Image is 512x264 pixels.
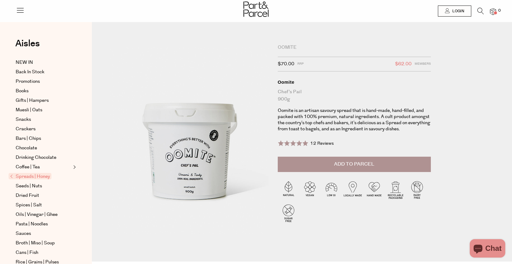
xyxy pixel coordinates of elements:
a: Back In Stock [16,68,71,76]
span: 0 [497,8,502,13]
img: Oomite [110,47,269,234]
a: Snacks [16,116,71,123]
a: Aisles [15,39,40,54]
span: Members [415,60,431,68]
span: Broth | Miso | Soup [16,239,55,247]
span: Drinking Chocolate [16,154,56,161]
span: Books [16,87,28,95]
div: Oomite [278,79,431,85]
inbox-online-store-chat: Shopify online store chat [468,239,507,259]
span: Seeds | Nuts [16,182,42,190]
span: Muesli | Oats [16,106,42,114]
a: Broth | Miso | Soup [16,239,71,247]
span: Snacks [16,116,31,123]
a: Coffee | Tea [16,163,71,171]
a: Seeds | Nuts [16,182,71,190]
img: P_P-ICONS-Live_Bec_V11_Low_Gi.svg [321,179,342,201]
span: 12 Reviews [310,140,334,147]
a: Spreads | Honey [10,173,71,180]
span: Bars | Chips [16,135,41,142]
span: Chocolate [16,144,37,152]
span: Spreads | Honey [9,173,51,179]
button: Add to Parcel [278,157,431,172]
img: P_P-ICONS-Live_Bec_V11_Locally_Made_2.svg [342,179,363,201]
span: Promotions [16,78,40,85]
a: Pasta | Noodles [16,220,71,228]
img: P_P-ICONS-Live_Bec_V11_Vegan.svg [299,179,321,201]
img: P_P-ICONS-Live_Bec_V11_Recyclable_Packaging.svg [385,179,406,201]
span: Aisles [15,37,40,50]
img: P_P-ICONS-Live_Bec_V11_Handmade.svg [363,179,385,201]
span: Coffee | Tea [16,163,40,171]
a: Drinking Chocolate [16,154,71,161]
span: $62.00 [395,60,412,68]
a: Sauces [16,230,71,237]
img: P_P-ICONS-Live_Bec_V11_Dairy_Free.svg [406,179,428,201]
img: Part&Parcel [243,2,269,17]
span: Dried Fruit [16,192,39,199]
a: Login [438,6,471,17]
div: Chef's Pail 900g [278,88,431,103]
a: Bars | Chips [16,135,71,142]
p: Oomite is an artisan savoury spread that is hand-made, hand-filled, and packed with 100% premium,... [278,108,431,132]
span: NEW IN [16,59,33,66]
span: Pasta | Noodles [16,220,48,228]
a: Dried Fruit [16,192,71,199]
img: P_P-ICONS-Live_Bec_V11_Sugar_Free.svg [278,202,299,224]
span: Cans | Fish [16,249,38,256]
a: Gifts | Hampers [16,97,71,104]
span: RRP [297,60,304,68]
span: Spices | Salt [16,201,42,209]
div: Oomite [278,44,431,51]
span: Sauces [16,230,31,237]
a: Muesli | Oats [16,106,71,114]
span: Gifts | Hampers [16,97,49,104]
a: Spices | Salt [16,201,71,209]
a: NEW IN [16,59,71,66]
span: Oils | Vinegar | Ghee [16,211,58,218]
a: Oils | Vinegar | Ghee [16,211,71,218]
a: Promotions [16,78,71,85]
span: Add to Parcel [334,161,374,168]
span: Back In Stock [16,68,44,76]
a: Chocolate [16,144,71,152]
span: Crackers [16,125,36,133]
a: Cans | Fish [16,249,71,256]
img: P_P-ICONS-Live_Bec_V11_Natural.svg [278,179,299,201]
span: $70.00 [278,60,294,68]
span: Login [451,9,464,14]
a: Books [16,87,71,95]
a: Crackers [16,125,71,133]
a: 0 [490,8,496,15]
button: Expand/Collapse Coffee | Tea [72,163,76,171]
